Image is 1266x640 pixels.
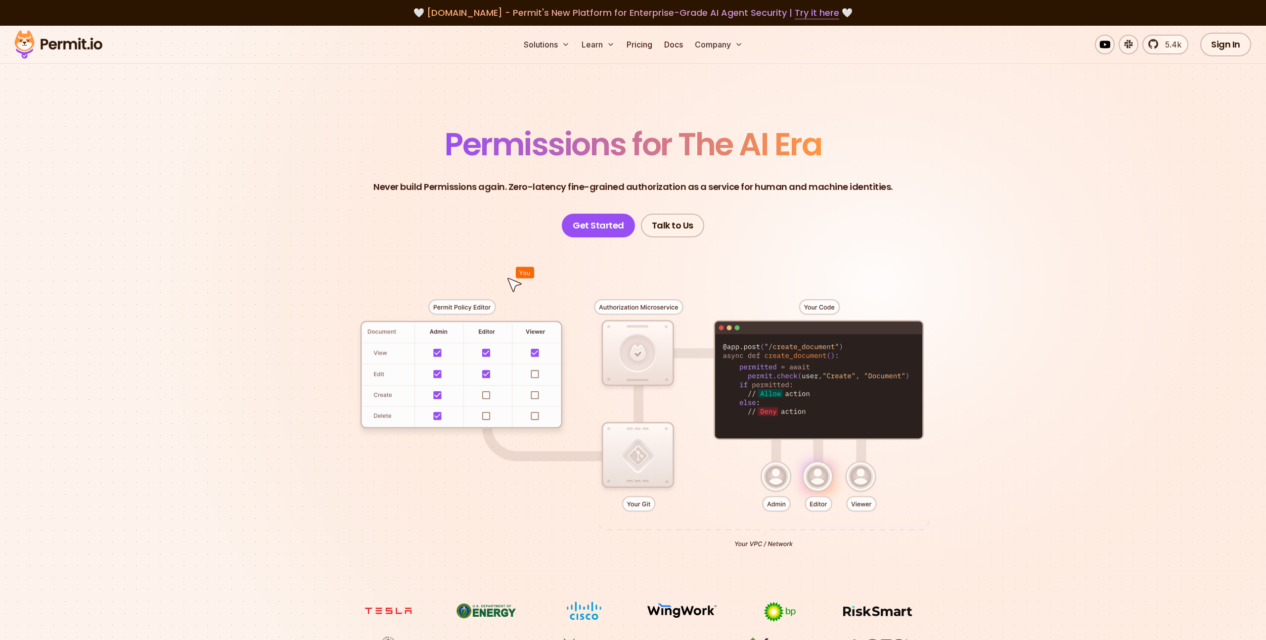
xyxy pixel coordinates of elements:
a: Pricing [623,35,656,54]
img: US department of energy [449,601,523,620]
img: Permit logo [10,28,107,61]
a: Docs [660,35,687,54]
img: Risksmart [841,601,915,620]
button: Solutions [520,35,574,54]
button: Company [691,35,747,54]
a: 5.4k [1142,35,1188,54]
img: tesla [351,601,425,620]
a: Try it here [795,6,839,19]
a: Get Started [562,214,635,237]
button: Learn [578,35,619,54]
a: Talk to Us [641,214,704,237]
p: Never build Permissions again. Zero-latency fine-grained authorization as a service for human and... [373,180,893,194]
img: Cisco [547,601,621,620]
div: 🤍 🤍 [24,6,1242,20]
img: bp [743,601,817,622]
a: Sign In [1200,33,1251,56]
span: [DOMAIN_NAME] - Permit's New Platform for Enterprise-Grade AI Agent Security | [427,6,839,19]
img: Wingwork [645,601,719,620]
span: Permissions for The AI Era [445,122,821,166]
span: 5.4k [1159,39,1181,50]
